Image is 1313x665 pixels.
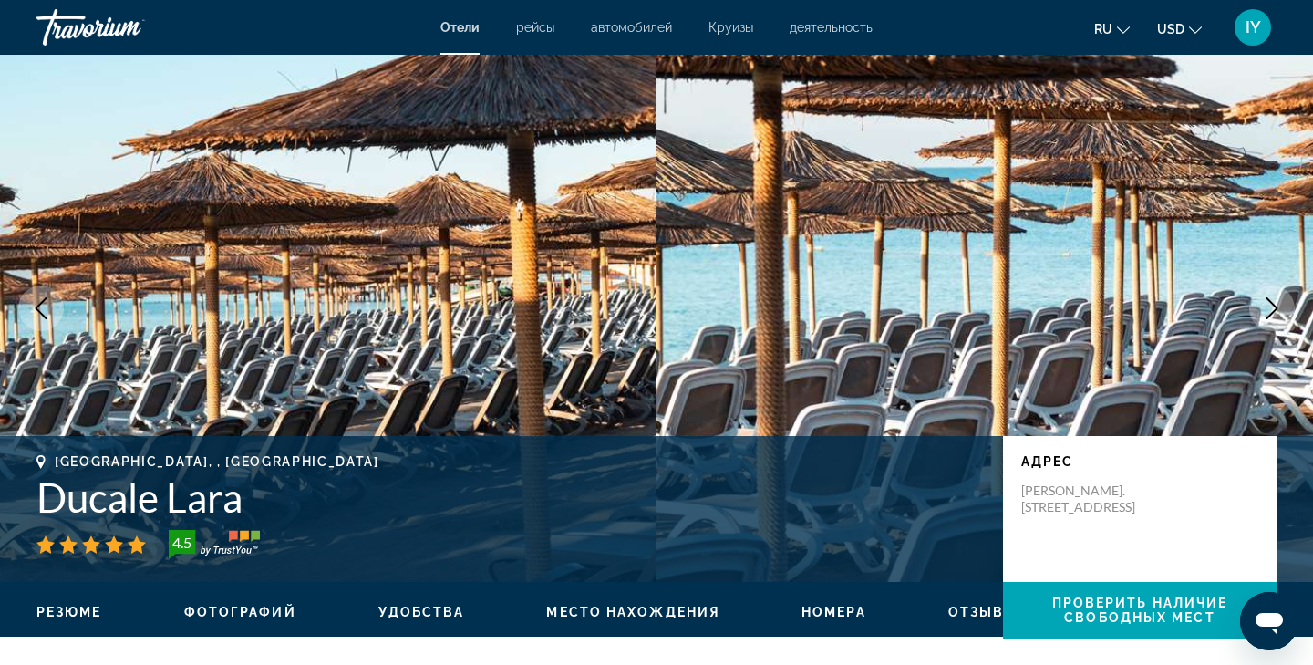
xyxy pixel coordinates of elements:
[591,20,672,35] a: автомобилей
[1003,582,1277,639] button: Проверить наличие свободных мест
[790,20,873,35] a: деятельность
[708,20,753,35] a: Круизы
[55,454,379,469] span: [GEOGRAPHIC_DATA], , [GEOGRAPHIC_DATA]
[378,604,465,620] button: Удобства
[801,604,866,620] button: Номера
[1052,596,1228,625] span: Проверить наличие свободных мест
[1157,22,1184,36] span: USD
[546,604,719,620] button: Место нахождения
[163,532,200,554] div: 4.5
[1021,483,1167,515] p: [PERSON_NAME]. [STREET_ADDRESS]
[1157,16,1202,42] button: Change currency
[440,20,480,35] a: Отели
[1240,592,1298,650] iframe: Кнопка запуска окна обмена сообщениями
[801,605,866,619] span: Номера
[1021,454,1258,469] p: адрес
[948,605,1018,619] span: Отзывы
[18,286,64,331] button: Previous image
[1229,8,1277,47] button: User Menu
[1249,286,1295,331] button: Next image
[948,604,1018,620] button: Отзывы
[184,605,296,619] span: Фотографий
[169,530,260,559] img: trustyou-badge-hor.svg
[546,605,719,619] span: Место нахождения
[36,604,102,620] button: Резюме
[36,605,102,619] span: Резюме
[36,473,985,521] h1: Ducale Lara
[36,4,219,51] a: Travorium
[516,20,554,35] a: рейсы
[1094,22,1112,36] span: ru
[1094,16,1130,42] button: Change language
[184,604,296,620] button: Фотографий
[378,605,465,619] span: Удобства
[1246,18,1261,36] span: IY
